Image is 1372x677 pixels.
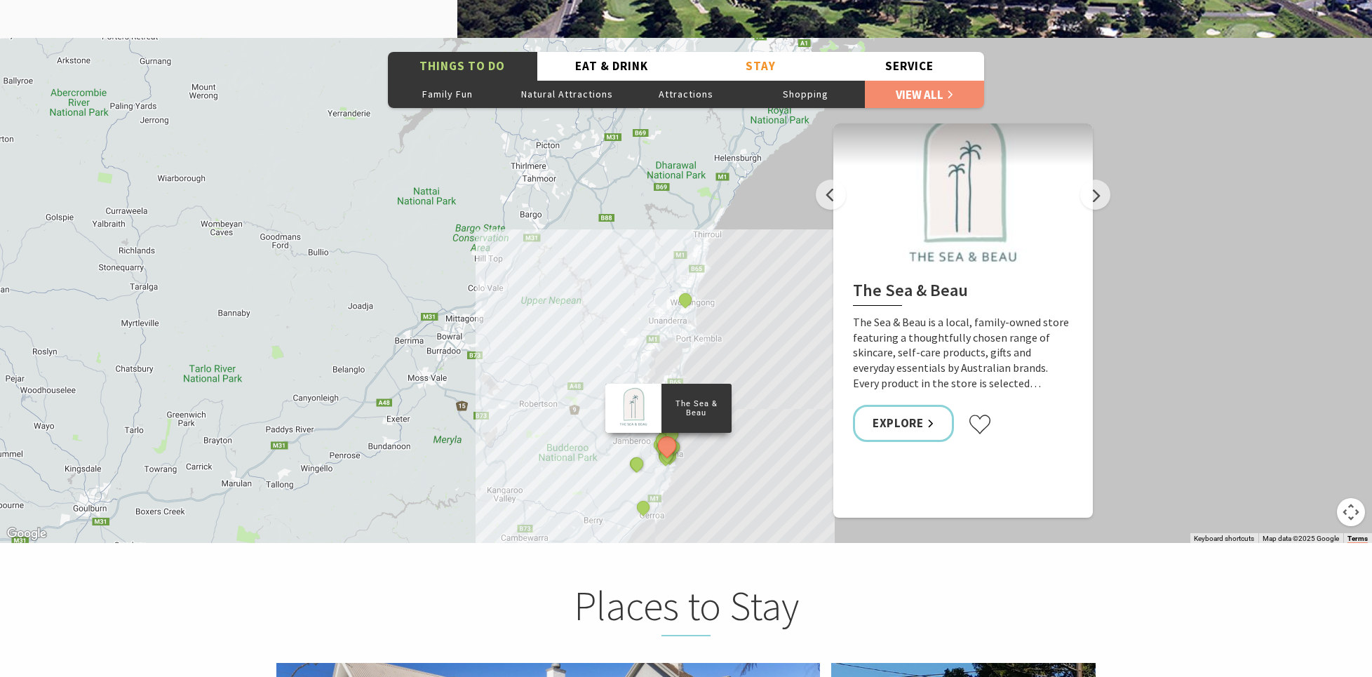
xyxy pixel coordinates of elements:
button: Keyboard shortcuts [1194,534,1254,544]
button: See detail about The Sea & Beau [654,433,680,459]
button: Family Fun [388,80,507,108]
button: Next [1080,180,1110,210]
img: Google [4,525,50,543]
button: Shopping [746,80,865,108]
span: Map data ©2025 Google [1263,535,1339,542]
button: Click to favourite The Sea & Beau [968,414,992,435]
h2: The Sea & Beau [853,281,1073,306]
button: Attractions [626,80,746,108]
button: See detail about Surf Camp Australia [634,499,652,517]
a: View All [865,80,984,108]
button: Things To Do [388,52,537,81]
p: The Sea & Beau [661,398,732,420]
button: Map camera controls [1337,498,1365,526]
p: The Sea & Beau is a local, family-owned store featuring a thoughtfully chosen range of skincare, ... [853,315,1073,391]
a: Terms (opens in new tab) [1347,535,1368,543]
button: See detail about Saddleback Mountain Lookout, Kiama [628,455,646,473]
button: See detail about Miss Zoe's School of Dance [676,291,694,309]
button: Previous [816,180,846,210]
button: Service [835,52,985,81]
h2: Places to Stay [411,582,961,636]
button: Natural Attractions [507,80,626,108]
a: Click to see this area on Google Maps [4,525,50,543]
button: Stay [686,52,835,81]
button: See detail about Bombo Headland [663,426,681,444]
button: Eat & Drink [537,52,687,81]
a: Explore [853,405,954,442]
